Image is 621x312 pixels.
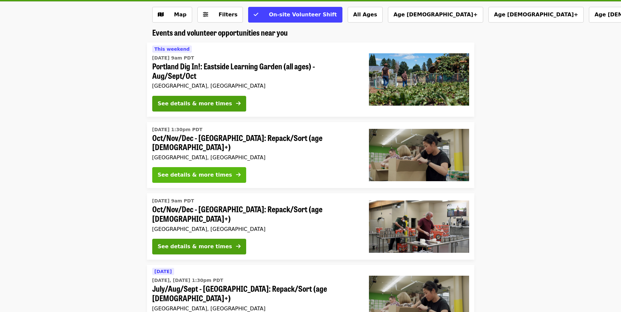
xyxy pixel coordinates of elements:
[388,7,483,23] button: Age [DEMOGRAPHIC_DATA]+
[152,7,192,23] button: Show map view
[152,96,246,112] button: See details & more times
[152,239,246,254] button: See details & more times
[158,11,164,18] i: map icon
[155,46,190,52] span: This weekend
[152,198,194,204] time: [DATE] 9am PDT
[152,284,358,303] span: July/Aug/Sept - [GEOGRAPHIC_DATA]: Repack/Sort (age [DEMOGRAPHIC_DATA]+)
[152,126,203,133] time: [DATE] 1:30pm PDT
[158,171,232,179] div: See details & more times
[369,200,469,253] img: Oct/Nov/Dec - Portland: Repack/Sort (age 16+) organized by Oregon Food Bank
[152,133,358,152] span: Oct/Nov/Dec - [GEOGRAPHIC_DATA]: Repack/Sort (age [DEMOGRAPHIC_DATA]+)
[152,83,358,89] div: [GEOGRAPHIC_DATA], [GEOGRAPHIC_DATA]
[197,7,243,23] button: Filters (0 selected)
[152,204,358,223] span: Oct/Nov/Dec - [GEOGRAPHIC_DATA]: Repack/Sort (age [DEMOGRAPHIC_DATA]+)
[152,277,223,284] time: [DATE], [DATE] 1:30pm PDT
[236,243,241,250] i: arrow-right icon
[219,11,238,18] span: Filters
[203,11,208,18] i: sliders-h icon
[152,305,358,312] div: [GEOGRAPHIC_DATA], [GEOGRAPHIC_DATA]
[236,100,241,107] i: arrow-right icon
[369,53,469,106] img: Portland Dig In!: Eastside Learning Garden (all ages) - Aug/Sept/Oct organized by Oregon Food Bank
[236,172,241,178] i: arrow-right icon
[147,122,474,188] a: See details for "Oct/Nov/Dec - Portland: Repack/Sort (age 8+)"
[152,154,358,161] div: [GEOGRAPHIC_DATA], [GEOGRAPHIC_DATA]
[369,129,469,181] img: Oct/Nov/Dec - Portland: Repack/Sort (age 8+) organized by Oregon Food Bank
[488,7,584,23] button: Age [DEMOGRAPHIC_DATA]+
[158,243,232,251] div: See details & more times
[155,269,172,274] span: [DATE]
[348,7,383,23] button: All Ages
[174,11,187,18] span: Map
[152,226,358,232] div: [GEOGRAPHIC_DATA], [GEOGRAPHIC_DATA]
[147,43,474,117] a: See details for "Portland Dig In!: Eastside Learning Garden (all ages) - Aug/Sept/Oct"
[269,11,337,18] span: On-site Volunteer Shift
[248,7,342,23] button: On-site Volunteer Shift
[152,26,288,38] span: Events and volunteer opportunities near you
[152,61,358,80] span: Portland Dig In!: Eastside Learning Garden (all ages) - Aug/Sept/Oct
[147,193,474,260] a: See details for "Oct/Nov/Dec - Portland: Repack/Sort (age 16+)"
[254,11,258,18] i: check icon
[152,167,246,183] button: See details & more times
[152,55,194,61] time: [DATE] 9am PDT
[158,100,232,108] div: See details & more times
